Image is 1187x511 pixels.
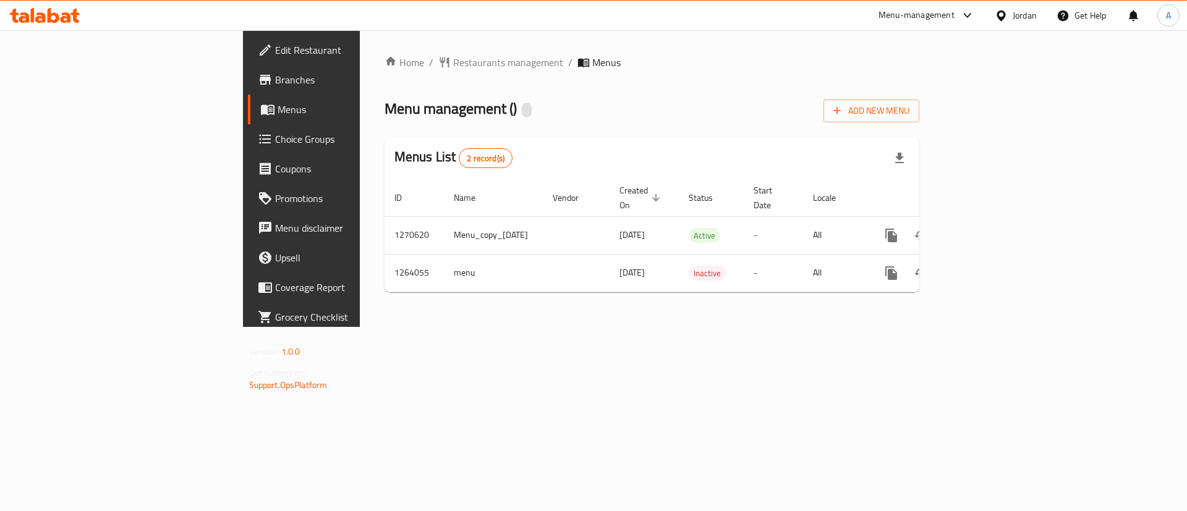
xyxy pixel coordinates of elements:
[803,254,867,292] td: All
[444,216,543,254] td: Menu_copy_[DATE]
[275,161,432,176] span: Coupons
[744,254,803,292] td: -
[879,8,955,23] div: Menu-management
[275,310,432,324] span: Grocery Checklist
[394,190,418,205] span: ID
[689,266,726,281] span: Inactive
[248,184,441,213] a: Promotions
[885,143,914,173] div: Export file
[877,221,906,250] button: more
[248,243,441,272] a: Upsell
[619,183,664,213] span: Created On
[249,377,328,393] a: Support.OpsPlatform
[568,55,572,70] li: /
[1166,9,1171,22] span: A
[553,190,595,205] span: Vendor
[394,148,513,168] h2: Menus List
[813,190,852,205] span: Locale
[281,344,300,360] span: 1.0.0
[592,55,621,70] span: Menus
[385,179,1005,292] table: enhanced table
[454,190,491,205] span: Name
[249,365,306,381] span: Get support on:
[444,254,543,292] td: menu
[438,55,563,70] a: Restaurants management
[275,250,432,265] span: Upsell
[248,154,441,184] a: Coupons
[275,43,432,57] span: Edit Restaurant
[689,228,720,243] div: Active
[689,266,726,281] div: Inactive
[619,264,645,281] span: [DATE]
[877,258,906,288] button: more
[248,124,441,154] a: Choice Groups
[744,216,803,254] td: -
[248,95,441,124] a: Menus
[833,103,909,119] span: Add New Menu
[453,55,563,70] span: Restaurants management
[275,72,432,87] span: Branches
[823,99,919,122] button: Add New Menu
[385,95,517,122] span: Menu management ( )
[619,227,645,243] span: [DATE]
[275,191,432,206] span: Promotions
[248,272,441,302] a: Coverage Report
[906,258,936,288] button: Change Status
[248,302,441,332] a: Grocery Checklist
[459,148,513,168] div: Total records count
[275,221,432,235] span: Menu disclaimer
[278,102,432,117] span: Menus
[248,65,441,95] a: Branches
[906,221,936,250] button: Change Status
[867,179,1005,217] th: Actions
[275,280,432,295] span: Coverage Report
[385,55,920,70] nav: breadcrumb
[248,213,441,243] a: Menu disclaimer
[248,35,441,65] a: Edit Restaurant
[689,229,720,243] span: Active
[249,344,279,360] span: Version:
[275,132,432,146] span: Choice Groups
[459,153,512,164] span: 2 record(s)
[1013,9,1037,22] div: Jordan
[754,183,788,213] span: Start Date
[689,190,729,205] span: Status
[803,216,867,254] td: All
